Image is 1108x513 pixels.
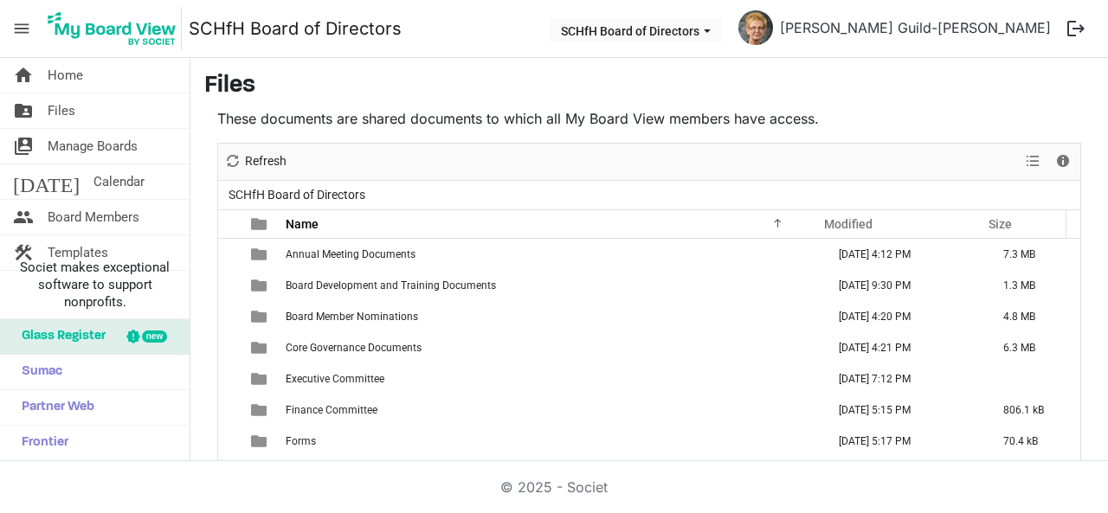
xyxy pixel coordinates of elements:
td: is template cell column header type [241,239,280,270]
a: My Board View Logo [42,7,189,50]
td: 6.3 MB is template cell column header Size [985,332,1080,363]
span: Home [48,58,83,93]
button: View dropdownbutton [1022,151,1043,172]
td: 1.3 MB is template cell column header Size [985,270,1080,301]
span: Templates [48,235,108,270]
td: 4.8 MB is template cell column header Size [985,301,1080,332]
span: SCHfH Board of Directors [225,184,369,206]
img: OdoFlBhvpqldIb-P7DSP__0e_FQEGjDop-zdg6bAjxMQkRQHUP05SVAWdTjSztsLK7yiDQnaGncWXRcj43Amrg_thumb.png [738,10,773,45]
span: home [13,58,34,93]
span: Manage Boards [48,129,138,164]
td: is template cell column header type [241,301,280,332]
td: checkbox [218,394,241,426]
span: Sumac [13,355,62,389]
div: new [142,330,167,343]
td: Finance Committee is template cell column header Name [280,394,821,426]
button: Refresh [222,151,290,172]
td: is template cell column header type [241,457,280,488]
td: 7.7 MB is template cell column header Size [985,457,1080,488]
td: 70.4 kB is template cell column header Size [985,426,1080,457]
img: My Board View Logo [42,7,182,50]
td: is template cell column header type [241,270,280,301]
a: © 2025 - Societ [500,478,608,496]
span: people [13,200,34,234]
button: SCHfH Board of Directors dropdownbutton [550,18,722,42]
div: View [1019,144,1048,180]
div: Refresh [218,144,293,180]
td: is template cell column header type [241,363,280,394]
span: Size [989,217,1012,231]
td: checkbox [218,363,241,394]
td: January 22, 2025 5:15 PM column header Modified [821,394,985,426]
td: Executive Committee is template cell column header Name [280,363,821,394]
span: menu [5,12,38,45]
span: [DATE] [13,164,80,199]
td: August 13, 2025 8:42 PM column header Modified [821,457,985,488]
span: folder_shared [13,93,34,128]
span: switch_account [13,129,34,164]
td: Annual Meeting Documents is template cell column header Name [280,239,821,270]
td: June 13, 2025 4:20 PM column header Modified [821,301,985,332]
td: checkbox [218,457,241,488]
p: These documents are shared documents to which all My Board View members have access. [217,108,1081,129]
h3: Files [204,72,1094,101]
a: SCHfH Board of Directors [189,11,402,46]
span: Refresh [243,151,288,172]
span: Board Member Nominations [286,311,418,323]
td: June 19, 2024 7:12 PM column header Modified [821,363,985,394]
td: Board Development and Training Documents is template cell column header Name [280,270,821,301]
span: Board Development and Training Documents [286,279,496,292]
button: logout [1058,10,1094,47]
td: is template cell column header type [241,426,280,457]
td: January 31, 2025 5:17 PM column header Modified [821,426,985,457]
span: Finance Committee [286,404,377,416]
a: [PERSON_NAME] Guild-[PERSON_NAME] [773,10,1058,45]
span: construction [13,235,34,270]
td: Board Member Nominations is template cell column header Name [280,301,821,332]
span: Executive Committee [286,373,384,385]
span: Board Members [48,200,139,234]
td: checkbox [218,426,241,457]
td: May 05, 2025 4:12 PM column header Modified [821,239,985,270]
td: checkbox [218,301,241,332]
td: is template cell column header Size [985,363,1080,394]
span: Modified [824,217,873,231]
span: Name [286,217,319,231]
td: 806.1 kB is template cell column header Size [985,394,1080,426]
span: Annual Meeting Documents [286,248,415,260]
button: Details [1052,151,1075,172]
td: checkbox [218,332,241,363]
span: Core Governance Documents [286,342,422,354]
td: 7.3 MB is template cell column header Size [985,239,1080,270]
span: Glass Register [13,319,106,354]
td: Governance Committee is template cell column header Name [280,457,821,488]
span: Files [48,93,75,128]
span: Frontier [13,426,68,460]
span: Calendar [93,164,145,199]
div: Details [1048,144,1078,180]
td: checkbox [218,239,241,270]
td: is template cell column header type [241,394,280,426]
td: is template cell column header type [241,332,280,363]
td: June 13, 2025 4:21 PM column header Modified [821,332,985,363]
span: Partner Web [13,390,94,425]
td: checkbox [218,270,241,301]
td: Core Governance Documents is template cell column header Name [280,332,821,363]
span: Forms [286,435,316,447]
td: February 12, 2025 9:30 PM column header Modified [821,270,985,301]
td: Forms is template cell column header Name [280,426,821,457]
span: Societ makes exceptional software to support nonprofits. [8,259,182,311]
